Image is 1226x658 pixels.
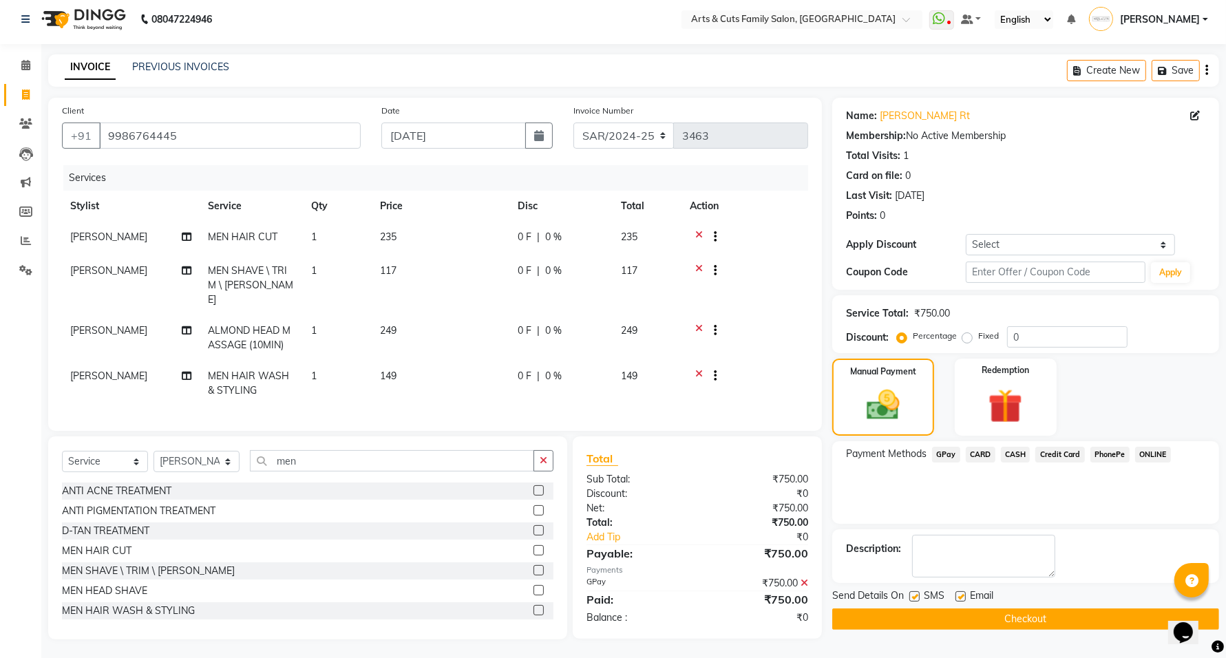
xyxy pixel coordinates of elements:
span: CARD [966,447,995,463]
th: Total [613,191,681,222]
div: MEN HEAD SHAVE [62,584,147,598]
a: [PERSON_NAME] Rt [880,109,970,123]
button: Save [1152,60,1200,81]
img: _gift.svg [977,385,1033,427]
span: 117 [621,264,637,277]
span: 0 F [518,369,531,383]
div: Payable: [576,545,697,562]
span: 0 F [518,230,531,244]
div: MEN HAIR WASH & STYLING [62,604,195,618]
div: Points: [846,209,877,223]
div: Last Visit: [846,189,892,203]
button: Create New [1067,60,1146,81]
span: Email [970,588,993,606]
th: Action [681,191,808,222]
span: 1 [311,231,317,243]
div: Total: [576,516,697,530]
span: ALMOND HEAD MASSAGE (10MIN) [208,324,290,351]
th: Stylist [62,191,200,222]
span: MEN HAIR WASH & STYLING [208,370,289,396]
input: Search by Name/Mobile/Email/Code [99,123,361,149]
img: RACHANA [1089,7,1113,31]
button: +91 [62,123,101,149]
button: Checkout [832,608,1219,630]
span: | [537,230,540,244]
div: Sub Total: [576,472,697,487]
div: MEN HAIR CUT [62,544,131,558]
label: Fixed [978,330,999,342]
span: 117 [380,264,397,277]
div: Total Visits: [846,149,900,163]
div: ₹750.00 [697,591,818,608]
th: Qty [303,191,372,222]
div: ANTI ACNE TREATMENT [62,484,171,498]
div: ANTI PIGMENTATION TREATMENT [62,504,215,518]
div: ₹750.00 [697,545,818,562]
span: Payment Methods [846,447,927,461]
label: Percentage [913,330,957,342]
div: Service Total: [846,306,909,321]
span: | [537,323,540,338]
label: Date [381,105,400,117]
th: Price [372,191,509,222]
span: 249 [380,324,397,337]
span: 149 [621,370,637,382]
span: 149 [380,370,397,382]
div: Balance : [576,611,697,625]
div: Coupon Code [846,265,966,279]
div: ₹750.00 [697,576,818,591]
div: D-TAN TREATMENT [62,524,149,538]
a: PREVIOUS INVOICES [132,61,229,73]
input: Search or Scan [250,450,534,471]
span: [PERSON_NAME] [70,264,147,277]
span: [PERSON_NAME] [70,231,147,243]
a: INVOICE [65,55,116,80]
span: GPay [932,447,960,463]
span: [PERSON_NAME] [1120,12,1200,27]
div: Description: [846,542,901,556]
span: Credit Card [1035,447,1085,463]
span: MEN SHAVE \ TRIM \ [PERSON_NAME] [208,264,293,306]
span: 235 [621,231,637,243]
span: [PERSON_NAME] [70,324,147,337]
img: _cash.svg [856,386,910,424]
div: ₹750.00 [697,472,818,487]
th: Disc [509,191,613,222]
span: 1 [311,324,317,337]
span: Total [586,452,618,466]
th: Service [200,191,303,222]
div: Discount: [846,330,889,345]
div: 0 [905,169,911,183]
div: [DATE] [895,189,924,203]
a: Add Tip [576,530,717,544]
div: Apply Discount [846,237,966,252]
div: 0 [880,209,885,223]
div: ₹750.00 [697,516,818,530]
span: ONLINE [1135,447,1171,463]
div: Services [63,165,818,191]
span: 1 [311,370,317,382]
div: Discount: [576,487,697,501]
label: Client [62,105,84,117]
span: | [537,369,540,383]
span: 0 % [545,323,562,338]
span: 1 [311,264,317,277]
div: ₹750.00 [914,306,950,321]
span: PhonePe [1090,447,1130,463]
iframe: chat widget [1168,603,1212,644]
span: SMS [924,588,944,606]
div: Paid: [576,591,697,608]
div: 1 [903,149,909,163]
span: Send Details On [832,588,904,606]
span: 0 % [545,369,562,383]
span: 249 [621,324,637,337]
div: ₹0 [697,487,818,501]
span: 0 % [545,264,562,278]
span: 0 F [518,323,531,338]
span: [PERSON_NAME] [70,370,147,382]
div: No Active Membership [846,129,1205,143]
div: ₹750.00 [697,501,818,516]
div: Membership: [846,129,906,143]
span: | [537,264,540,278]
span: 235 [380,231,397,243]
